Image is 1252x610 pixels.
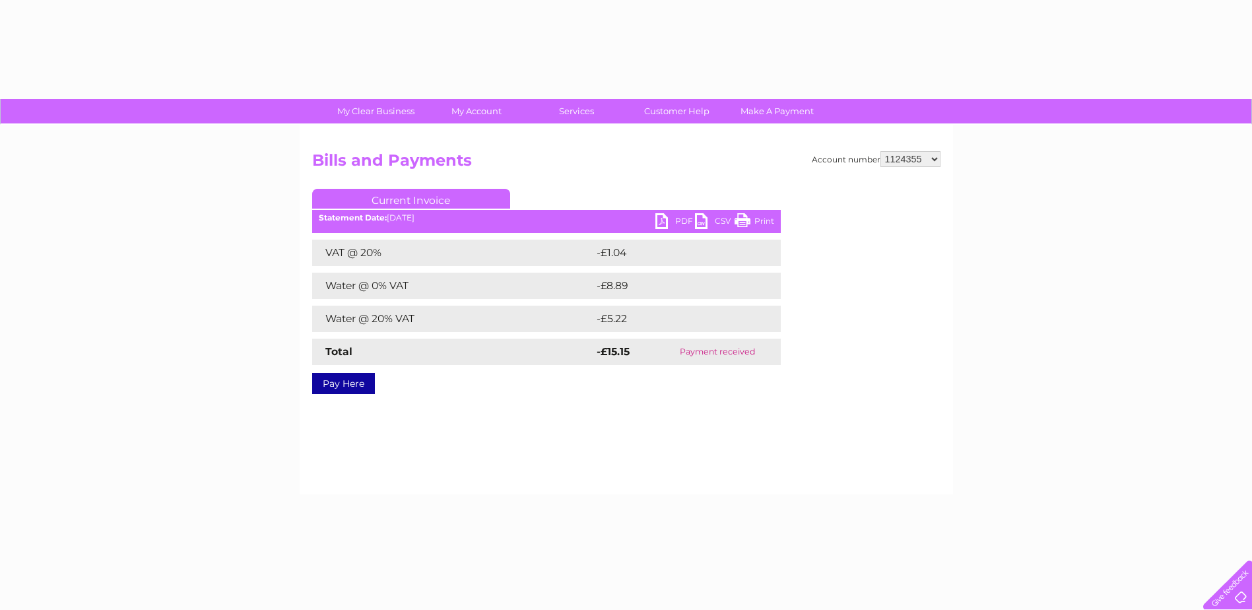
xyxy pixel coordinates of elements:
[321,99,430,123] a: My Clear Business
[422,99,531,123] a: My Account
[312,151,940,176] h2: Bills and Payments
[312,306,593,332] td: Water @ 20% VAT
[522,99,631,123] a: Services
[312,373,375,394] a: Pay Here
[312,213,781,222] div: [DATE]
[597,345,630,358] strong: -£15.15
[723,99,832,123] a: Make A Payment
[312,240,593,266] td: VAT @ 20%
[593,240,752,266] td: -£1.04
[654,339,780,365] td: Payment received
[655,213,695,232] a: PDF
[812,151,940,167] div: Account number
[622,99,731,123] a: Customer Help
[325,345,352,358] strong: Total
[695,213,735,232] a: CSV
[319,213,387,222] b: Statement Date:
[312,189,510,209] a: Current Invoice
[735,213,774,232] a: Print
[312,273,593,299] td: Water @ 0% VAT
[593,273,753,299] td: -£8.89
[593,306,752,332] td: -£5.22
